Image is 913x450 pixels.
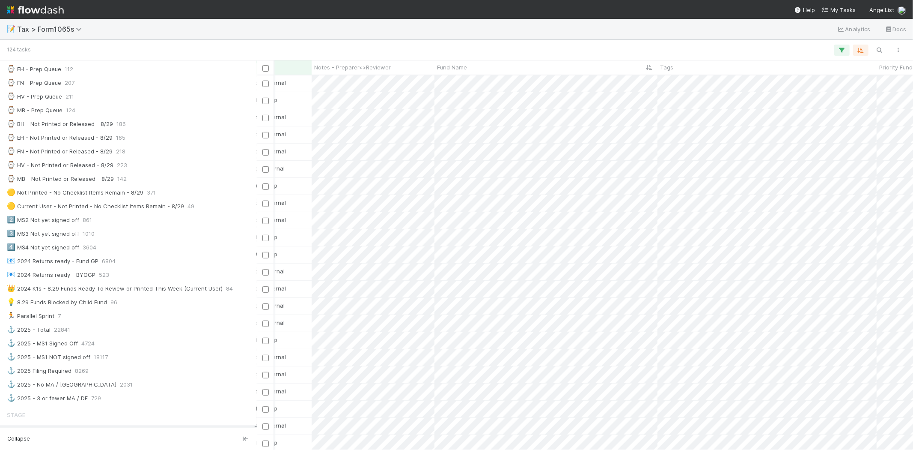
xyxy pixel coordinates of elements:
[116,119,126,129] span: 186
[94,352,108,363] span: 18117
[7,175,15,182] span: ⌚
[116,132,125,143] span: 165
[7,64,61,75] div: EH - Prep Queue
[794,6,815,14] div: Help
[7,160,113,171] div: HV - Not Printed or Released - 8/29
[102,256,116,267] span: 6804
[879,63,913,72] span: Priority Fund
[117,160,127,171] span: 223
[7,230,15,237] span: 3️⃣
[7,65,15,72] span: ⌚
[7,46,31,54] small: 124 tasks
[187,201,194,212] span: 49
[262,65,269,72] input: Toggle All Rows Selected
[226,283,233,294] span: 84
[99,270,109,280] span: 523
[54,324,70,335] span: 22841
[65,64,73,75] span: 112
[7,367,15,374] span: ⚓
[7,243,15,251] span: 4️⃣
[7,134,15,141] span: ⌚
[262,286,269,293] input: Toggle Row Selected
[7,216,15,223] span: 2️⃣
[58,311,61,321] span: 7
[262,252,269,258] input: Toggle Row Selected
[7,324,51,335] div: 2025 - Total
[437,63,467,72] span: Fund Name
[262,303,269,310] input: Toggle Row Selected
[65,91,74,102] span: 211
[7,339,15,347] span: ⚓
[262,201,269,207] input: Toggle Row Selected
[117,174,127,184] span: 142
[7,202,15,210] span: 🟡
[7,106,15,114] span: ⌚
[262,441,269,447] input: Toggle Row Selected
[7,406,25,423] span: Stage
[17,25,86,33] span: Tax > Form1065s
[7,312,15,319] span: 🏃
[7,326,15,333] span: ⚓
[83,242,96,253] span: 3604
[7,435,30,443] span: Collapse
[7,270,95,280] div: 2024 Returns ready - BYOGP
[83,215,92,225] span: 861
[65,78,74,88] span: 207
[7,78,61,88] div: FN - Prep Queue
[7,187,143,198] div: Not Printed - No Checklist Items Remain - 8/29
[884,24,906,34] a: Docs
[7,189,15,196] span: 🟡
[262,166,269,173] input: Toggle Row Selected
[7,381,15,388] span: ⚓
[262,406,269,413] input: Toggle Row Selected
[660,63,673,72] span: Tags
[81,338,95,349] span: 4724
[7,93,15,100] span: ⌚
[7,338,78,349] div: 2025 - MS1 Signed Off
[7,25,15,33] span: 📝
[75,366,89,376] span: 8269
[7,228,79,239] div: MS3 Not yet signed off
[262,389,269,396] input: Toggle Row Selected
[147,187,156,198] span: 371
[7,353,15,360] span: ⚓
[7,119,113,129] div: BH - Not Printed or Released - 8/29
[262,218,269,224] input: Toggle Row Selected
[7,257,15,264] span: 📧
[262,81,269,87] input: Toggle Row Selected
[7,79,15,86] span: ⌚
[262,338,269,344] input: Toggle Row Selected
[7,147,15,155] span: ⌚
[822,6,856,13] span: My Tasks
[7,105,62,116] div: MB - Prep Queue
[7,91,62,102] div: HV - Prep Queue
[262,149,269,156] input: Toggle Row Selected
[7,426,255,437] div: Active
[822,6,856,14] a: My Tasks
[262,132,269,138] input: Toggle Row Selected
[91,393,101,404] span: 729
[66,105,75,116] span: 124
[110,297,117,308] span: 96
[7,393,88,404] div: 2025 - 3 or fewer MA / DF
[869,6,894,13] span: AngelList
[7,256,98,267] div: 2024 Returns ready - Fund GP
[7,120,15,127] span: ⌚
[83,228,95,239] span: 1010
[7,298,15,306] span: 💡
[7,146,113,157] div: FN - Not Printed or Released - 8/29
[7,201,184,212] div: Current User - Not Printed - No Checklist Items Remain - 8/29
[262,269,269,276] input: Toggle Row Selected
[314,63,391,72] span: Notes - Preparer<>Reviewer
[7,297,107,308] div: 8.29 Funds Blocked by Child Fund
[7,379,116,390] div: 2025 - No MA / [GEOGRAPHIC_DATA]
[7,311,54,321] div: Parallel Sprint
[262,423,269,430] input: Toggle Row Selected
[7,161,15,168] span: ⌚
[262,183,269,190] input: Toggle Row Selected
[7,215,79,225] div: MS2 Not yet signed off
[262,115,269,121] input: Toggle Row Selected
[262,321,269,327] input: Toggle Row Selected
[7,132,113,143] div: EH - Not Printed or Released - 8/29
[262,372,269,378] input: Toggle Row Selected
